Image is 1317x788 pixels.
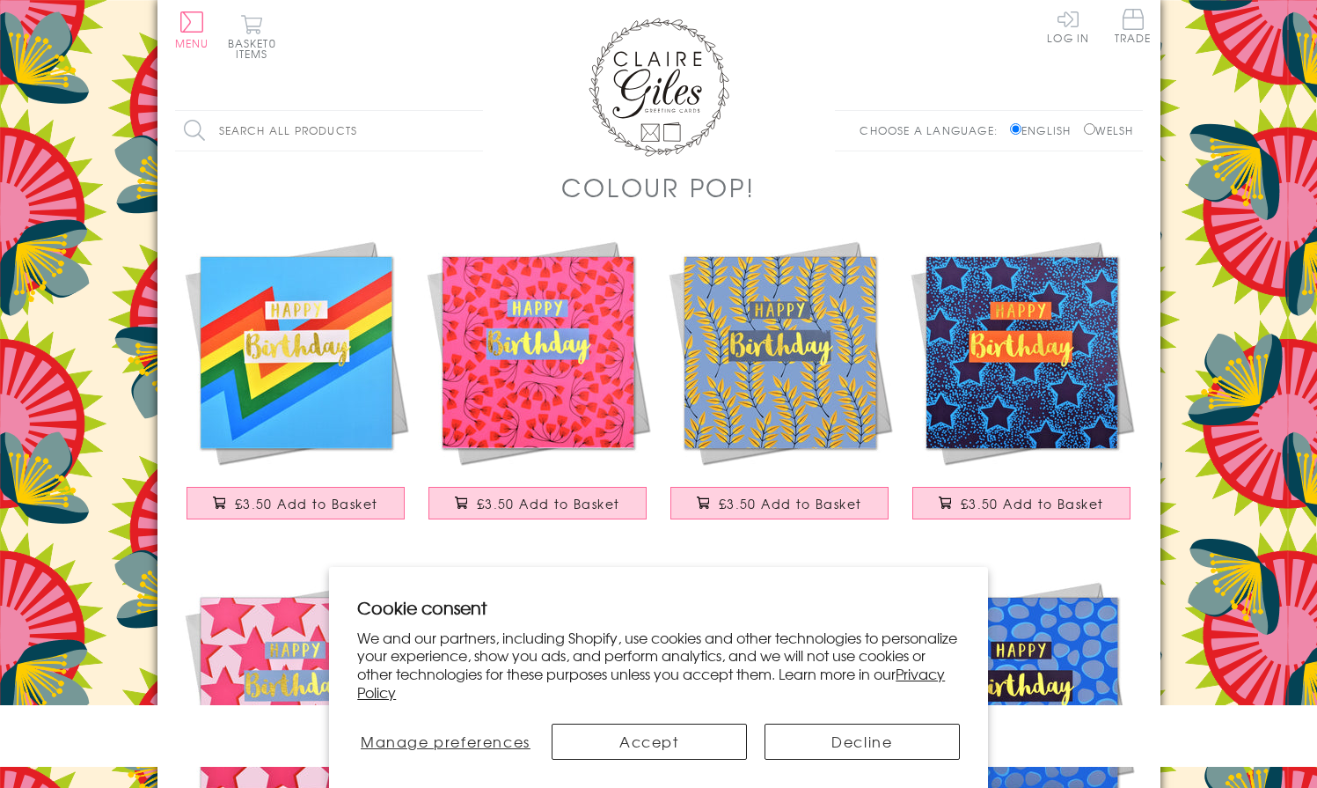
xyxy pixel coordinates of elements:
span: Menu [175,35,209,51]
button: Manage preferences [357,724,533,760]
button: £3.50 Add to Basket [912,487,1130,519]
a: Birthday Card, Blue Stars, Happy Birthday, text foiled in shiny gold £3.50 Add to Basket [901,232,1143,537]
button: Decline [765,724,960,760]
h1: Colour POP! [561,169,755,205]
img: Claire Giles Greetings Cards [589,18,729,157]
button: Accept [552,724,747,760]
input: English [1010,123,1021,135]
label: Welsh [1084,122,1134,138]
a: Birthday Card, Pink Flowers, Happy Birthday, text foiled in shiny gold £3.50 Add to Basket [417,232,659,537]
label: English [1010,122,1079,138]
span: £3.50 Add to Basket [719,495,862,512]
a: Privacy Policy [357,663,945,703]
button: £3.50 Add to Basket [187,487,405,519]
p: Choose a language: [860,122,1006,138]
a: Birthday Card, Colour Bolt, Happy Birthday, text foiled in shiny gold £3.50 Add to Basket [175,232,417,537]
span: £3.50 Add to Basket [961,495,1104,512]
button: Basket0 items [228,14,276,59]
a: Log In [1047,9,1089,43]
span: 0 items [236,35,276,62]
p: We and our partners, including Shopify, use cookies and other technologies to personalize your ex... [357,629,960,702]
input: Search [465,111,483,151]
input: Welsh [1084,123,1095,135]
a: Trade [1115,9,1152,47]
button: £3.50 Add to Basket [428,487,647,519]
img: Birthday Card, Leaves, Happy Birthday, text foiled in shiny gold [659,232,901,474]
img: Birthday Card, Blue Stars, Happy Birthday, text foiled in shiny gold [901,232,1143,474]
span: Trade [1115,9,1152,43]
button: Menu [175,11,209,48]
img: Birthday Card, Pink Flowers, Happy Birthday, text foiled in shiny gold [417,232,659,474]
img: Birthday Card, Colour Bolt, Happy Birthday, text foiled in shiny gold [175,232,417,474]
span: £3.50 Add to Basket [477,495,620,512]
h2: Cookie consent [357,595,960,620]
button: £3.50 Add to Basket [670,487,889,519]
a: Birthday Card, Leaves, Happy Birthday, text foiled in shiny gold £3.50 Add to Basket [659,232,901,537]
input: Search all products [175,111,483,151]
span: £3.50 Add to Basket [235,495,378,512]
span: Manage preferences [361,731,530,752]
